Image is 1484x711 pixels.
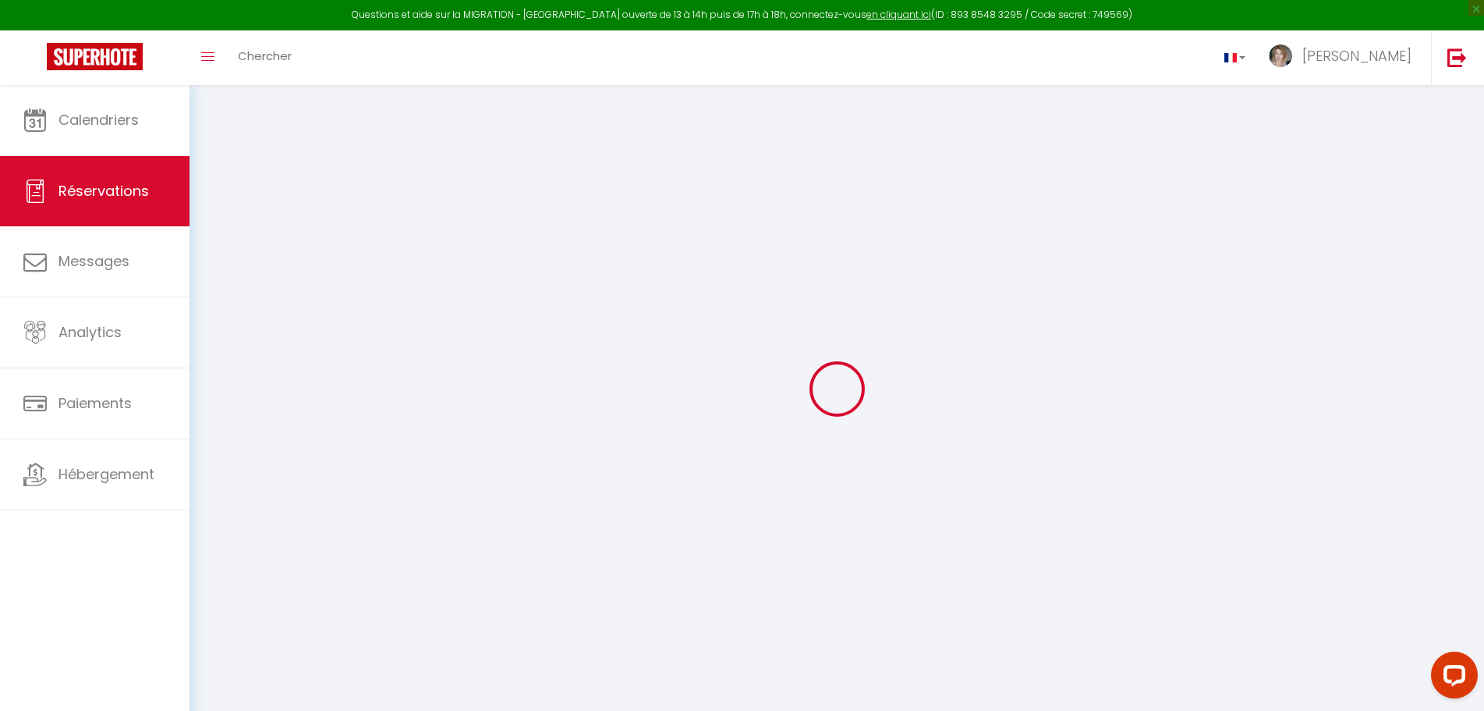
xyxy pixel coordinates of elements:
span: Hébergement [58,464,154,484]
span: Calendriers [58,110,139,130]
span: Réservations [58,181,149,201]
img: ... [1269,44,1292,67]
span: [PERSON_NAME] [1302,46,1411,66]
img: logout [1447,48,1467,67]
a: Chercher [226,30,303,85]
span: Analytics [58,322,122,342]
a: ... [PERSON_NAME] [1257,30,1431,85]
iframe: LiveChat chat widget [1418,645,1484,711]
span: Chercher [238,48,292,64]
a: en cliquant ici [866,8,931,21]
span: Messages [58,251,129,271]
img: Super Booking [47,43,143,70]
span: Paiements [58,393,132,413]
